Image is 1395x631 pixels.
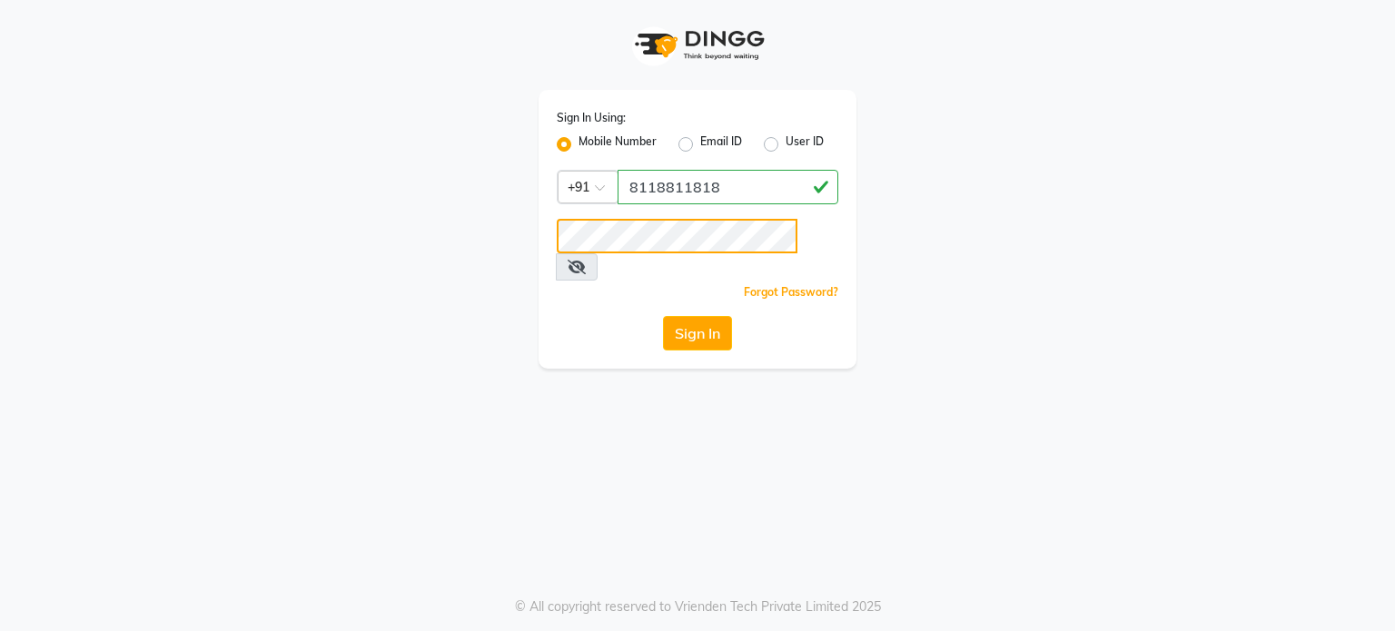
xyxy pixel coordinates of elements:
[557,219,797,253] input: Username
[700,133,742,155] label: Email ID
[744,285,838,299] a: Forgot Password?
[579,133,657,155] label: Mobile Number
[663,316,732,350] button: Sign In
[625,18,770,72] img: logo1.svg
[557,110,626,126] label: Sign In Using:
[618,170,838,204] input: Username
[786,133,824,155] label: User ID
